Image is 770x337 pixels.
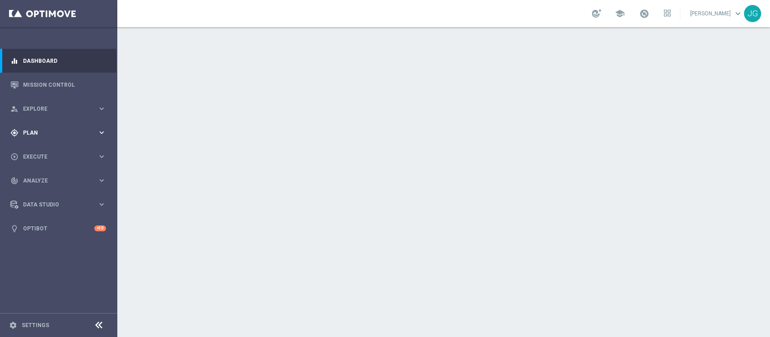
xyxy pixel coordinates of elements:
span: Analyze [23,178,97,183]
a: Mission Control [23,73,106,97]
i: play_circle_outline [10,153,18,161]
a: Settings [22,323,49,328]
span: school [615,9,625,19]
button: play_circle_outline Execute keyboard_arrow_right [10,153,106,160]
i: lightbulb [10,225,18,233]
i: settings [9,321,17,329]
button: equalizer Dashboard [10,57,106,65]
span: keyboard_arrow_down [733,9,743,19]
div: Mission Control [10,73,106,97]
div: Explore [10,105,97,113]
i: keyboard_arrow_right [97,176,106,185]
i: keyboard_arrow_right [97,104,106,113]
button: track_changes Analyze keyboard_arrow_right [10,177,106,184]
button: gps_fixed Plan keyboard_arrow_right [10,129,106,136]
span: Data Studio [23,202,97,207]
a: [PERSON_NAME]keyboard_arrow_down [689,7,744,20]
i: person_search [10,105,18,113]
i: keyboard_arrow_right [97,200,106,209]
div: Data Studio [10,201,97,209]
div: Analyze [10,177,97,185]
button: Mission Control [10,81,106,89]
i: keyboard_arrow_right [97,152,106,161]
div: Optibot [10,216,106,240]
i: track_changes [10,177,18,185]
div: +10 [94,225,106,231]
div: Dashboard [10,49,106,73]
span: Execute [23,154,97,159]
button: Data Studio keyboard_arrow_right [10,201,106,208]
i: equalizer [10,57,18,65]
a: Optibot [23,216,94,240]
i: keyboard_arrow_right [97,128,106,137]
i: gps_fixed [10,129,18,137]
button: lightbulb Optibot +10 [10,225,106,232]
span: Explore [23,106,97,112]
span: Plan [23,130,97,136]
button: person_search Explore keyboard_arrow_right [10,105,106,112]
div: JG [744,5,761,22]
a: Dashboard [23,49,106,73]
div: Plan [10,129,97,137]
div: Execute [10,153,97,161]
